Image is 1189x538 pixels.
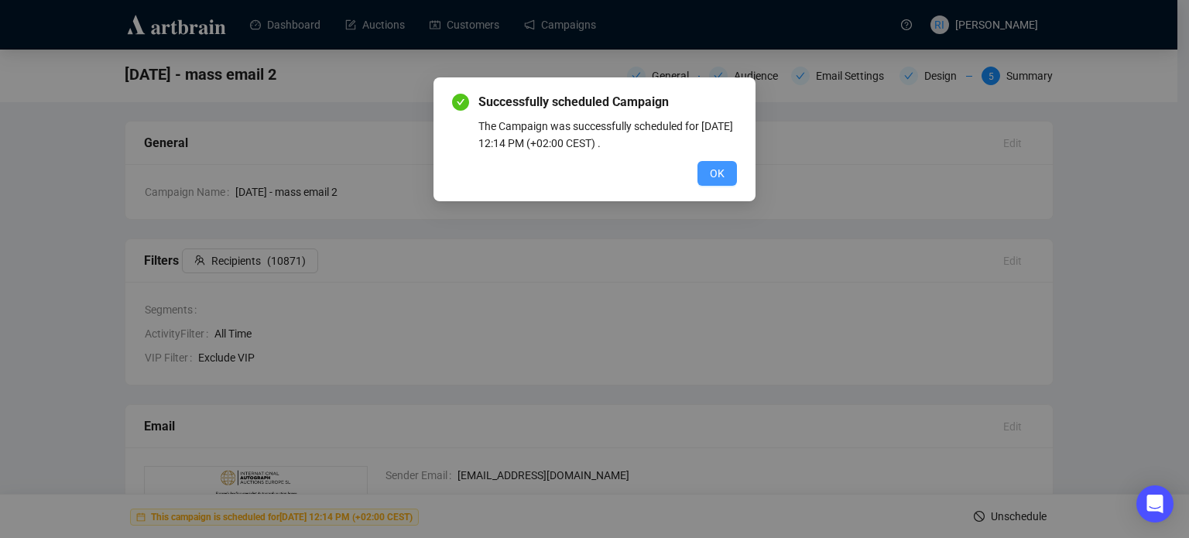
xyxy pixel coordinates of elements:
div: The Campaign was successfully scheduled for [DATE] 12:14 PM (+02:00 CEST) . [478,118,737,152]
span: check-circle [452,94,469,111]
div: Open Intercom Messenger [1136,485,1174,523]
button: OK [697,161,737,186]
span: Successfully scheduled Campaign [478,93,737,111]
span: OK [710,165,725,182]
